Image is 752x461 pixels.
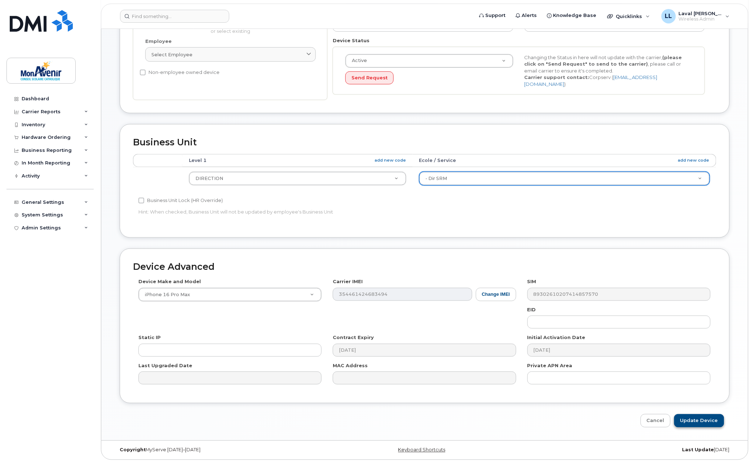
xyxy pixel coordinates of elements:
[114,447,321,453] div: MyServe [DATE]–[DATE]
[189,172,406,185] a: DIRECTION
[527,278,536,285] label: SIM
[138,362,192,369] label: Last Upgraded Date
[616,13,642,19] span: Quicklinks
[656,9,735,23] div: Laval Lai Yoon Hin
[133,262,716,272] h2: Device Advanced
[679,16,722,22] span: Wireless Admin
[679,10,722,16] span: Laval [PERSON_NAME]
[145,47,316,62] a: Select employee
[333,334,374,341] label: Contract Expiry
[182,154,412,167] th: Level 1
[120,10,229,23] input: Find something...
[665,12,672,21] span: LL
[133,137,716,148] h2: Business Unit
[527,334,585,341] label: Initial Activation Date
[420,172,709,185] a: - Dir SRM
[524,74,589,80] strong: Carrier support contact:
[333,278,363,285] label: Carrier IMEI
[527,362,572,369] label: Private APN Area
[138,198,144,203] input: Business Unit Lock (HR Override)
[345,71,394,85] button: Send Request
[485,12,505,19] span: Support
[348,57,367,64] span: Active
[528,447,735,453] div: [DATE]
[678,157,709,163] a: add new code
[553,12,597,19] span: Knowledge Base
[140,70,146,75] input: Non-employee owned device
[674,414,724,427] input: Update Device
[333,37,370,44] label: Device Status
[476,288,516,301] button: Change IMEI
[120,447,146,453] strong: Copyright
[145,28,316,35] p: or select existing
[519,54,698,88] div: Changing the Status in here will not update with the carrier, , please call or email carrier to e...
[333,362,368,369] label: MAC Address
[398,447,445,453] a: Keyboard Shortcuts
[641,414,671,427] a: Cancel
[524,74,657,87] a: [EMAIL_ADDRESS][DOMAIN_NAME]
[474,8,510,23] a: Support
[522,12,537,19] span: Alerts
[375,157,406,163] a: add new code
[346,54,513,67] a: Active
[138,196,223,205] label: Business Unit Lock (HR Override)
[151,51,193,58] span: Select employee
[138,334,161,341] label: Static IP
[139,288,321,301] a: iPhone 16 Pro Max
[682,447,714,453] strong: Last Update
[527,306,536,313] label: EID
[542,8,602,23] a: Knowledge Base
[602,9,655,23] div: Quicklinks
[510,8,542,23] a: Alerts
[141,291,190,298] span: iPhone 16 Pro Max
[138,278,201,285] label: Device Make and Model
[195,176,223,181] span: DIRECTION
[413,154,716,167] th: Ecole / Service
[138,208,516,215] p: Hint: When checked, Business Unit will not be updated by employee's Business Unit
[426,176,447,181] span: - Dir SRM
[145,38,172,45] label: Employee
[140,68,220,77] label: Non-employee owned device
